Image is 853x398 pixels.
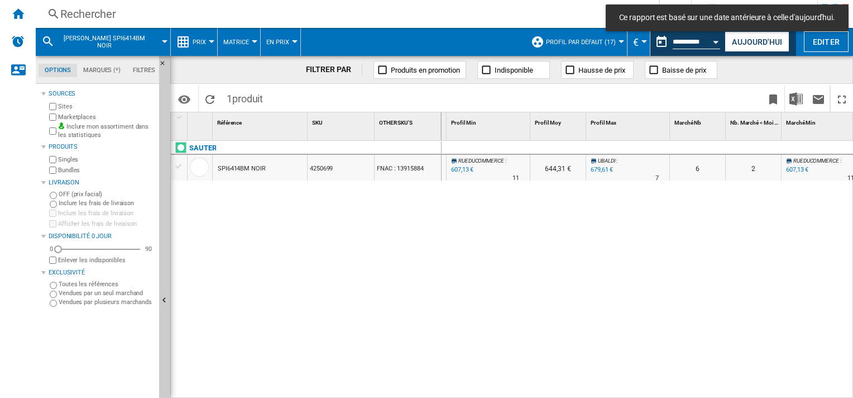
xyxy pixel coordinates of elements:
button: Télécharger au format Excel [785,86,807,112]
button: Hausse de prix [561,61,634,79]
button: Prix [193,28,212,56]
label: OFF (prix facial) [59,190,155,198]
span: produit [232,93,263,105]
img: alerts-logo.svg [11,35,25,48]
label: Sites [58,102,155,111]
button: md-calendar [650,31,673,53]
div: FNAC : 13915884 [375,155,441,181]
img: mysite-bg-18x18.png [58,122,65,129]
div: Sort None [190,112,212,130]
div: Exclusivité [49,268,155,277]
label: Inclure mon assortiment dans les statistiques [58,122,155,140]
button: Matrice [223,28,255,56]
span: Matrice [223,39,249,46]
input: Marketplaces [49,113,56,121]
md-menu: Currency [627,28,650,56]
span: Baisse de prix [662,66,706,74]
div: [PERSON_NAME] SPI6414BM NOIR [41,28,165,56]
div: OTHER SKU'S Sort None [377,112,441,130]
div: Profil Moy Sort None [533,112,586,130]
input: Vendues par plusieurs marchands [50,300,57,307]
div: Sort None [215,112,307,130]
div: Marché Nb Sort None [672,112,725,130]
button: [PERSON_NAME] SPI6414BM NOIR [59,28,160,56]
div: 644,31 € [530,155,586,181]
div: Disponibilité 0 Jour [49,232,155,241]
button: Indisponible [477,61,550,79]
input: Vendues par un seul marchand [50,291,57,298]
label: Enlever les indisponibles [58,256,155,264]
span: Nb. Marché < Moi [730,120,773,126]
div: Nb. Marché < Moi Sort None [728,112,781,130]
span: Marché Min [786,120,816,126]
input: Bundles [49,167,56,174]
div: Mise à jour : lundi 10 mars 2025 00:00 [449,164,473,176]
span: Profil Moy [535,120,561,126]
label: Marketplaces [58,113,155,121]
span: Indisponible [495,66,533,74]
button: Envoyer ce rapport par email [807,86,830,112]
input: Inclure les frais de livraison [49,210,56,217]
div: Sort None [377,112,441,130]
span: : [505,158,506,164]
div: Sources [49,89,155,98]
img: excel-24x24.png [789,92,803,106]
label: Singles [58,155,155,164]
div: Sort None [728,112,781,130]
div: € [633,28,644,56]
span: Prix [193,39,206,46]
div: 6 [670,155,725,181]
input: Inclure les frais de livraison [50,201,57,208]
button: Recharger [199,86,221,112]
span: OTHER SKU'S [379,120,413,126]
div: Référence Sort None [215,112,307,130]
div: Sort None [588,112,669,130]
div: Sort None [672,112,725,130]
span: Profil par défaut (17) [546,39,616,46]
label: Afficher les frais de livraison [58,220,155,228]
div: Mise à jour : lundi 10 mars 2025 00:00 [784,164,808,176]
div: FILTRER PAR [306,64,363,75]
button: Créer un favoris [762,86,784,112]
div: Profil Max Sort None [588,112,669,130]
div: 90 [142,245,155,253]
md-slider: Disponibilité [58,244,140,255]
input: Inclure mon assortiment dans les statistiques [49,124,56,138]
span: Hausse de prix [578,66,625,74]
button: En Prix [266,28,295,56]
div: Sort None [449,112,530,130]
span: € [633,36,639,48]
button: Open calendar [706,30,726,50]
md-tab-item: Marques (*) [77,64,127,77]
div: SKU Sort None [310,112,374,130]
input: Singles [49,156,56,163]
span: SAUTER SPI6414BM NOIR [59,35,149,49]
input: Afficher les frais de livraison [49,257,56,264]
div: Délai de livraison : 7 jours [655,173,659,184]
button: Masquer [159,56,172,76]
span: SKU [312,120,323,126]
button: Options [173,89,195,109]
button: Aujourd'hui [725,31,789,52]
label: Bundles [58,166,155,174]
span: : [840,158,841,164]
label: Toutes les références [59,280,155,288]
span: RUEDUCOMMERCE [793,158,839,164]
span: : [616,158,617,164]
div: 0 [47,245,56,253]
span: En Prix [266,39,289,46]
div: Rechercher [60,6,630,22]
button: Baisse de prix [645,61,717,79]
div: Mise à jour : lundi 10 mars 2025 00:00 [589,164,613,176]
span: Ce rapport est basé sur une date antérieure à celle d'aujourd'hui. [616,12,838,23]
button: Plein écran [831,86,853,112]
input: Toutes les références [50,282,57,289]
md-tab-item: Options [39,64,77,77]
div: Profil par défaut (17) [531,28,621,56]
span: UBALDI [598,158,615,164]
div: 2 [726,155,781,181]
span: Profil Max [591,120,616,126]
